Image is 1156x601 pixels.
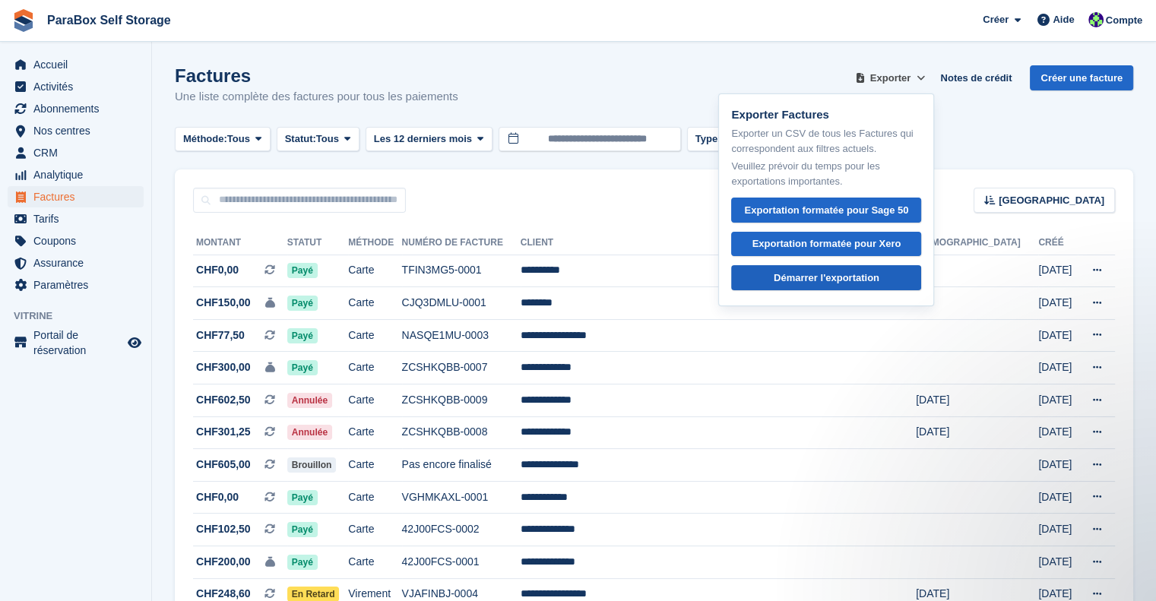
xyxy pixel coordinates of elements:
span: Coupons [33,230,125,251]
td: NASQE1MU-0003 [402,319,521,352]
h1: Factures [175,65,458,86]
span: Payé [287,522,318,537]
button: Type: Tous [687,127,765,152]
td: Carte [348,481,401,514]
span: Vitrine [14,308,151,324]
a: menu [8,208,144,229]
th: Client [521,231,916,255]
span: CHF0,00 [196,262,239,278]
td: [DATE] [1038,352,1078,384]
td: [DATE] [1038,449,1078,482]
th: [DEMOGRAPHIC_DATA] [916,231,1038,255]
td: [DATE] [1038,255,1078,287]
td: [DATE] [1038,319,1078,352]
button: Les 12 derniers mois [366,127,492,152]
a: menu [8,98,144,119]
span: Payé [287,360,318,375]
td: [DATE] [1038,514,1078,546]
td: ZCSHKQBB-0009 [402,384,521,417]
img: Tess Bédat [1088,12,1104,27]
td: Carte [348,352,401,384]
span: Statut: [285,131,316,147]
a: Exportation formatée pour Xero [731,232,921,257]
a: menu [8,76,144,97]
a: menu [8,327,144,358]
span: Paramètres [33,274,125,296]
a: menu [8,120,144,141]
th: Montant [193,231,287,255]
td: Carte [348,255,401,287]
div: Exportation formatée pour Sage 50 [744,203,908,218]
span: Abonnements [33,98,125,119]
a: Boutique d'aperçu [125,334,144,352]
p: Exporter un CSV de tous les Factures qui correspondent aux filtres actuels. [731,126,921,156]
span: CHF150,00 [196,295,251,311]
span: CHF300,00 [196,359,251,375]
span: Activités [33,76,125,97]
span: Compte [1106,13,1142,28]
td: ZCSHKQBB-0008 [402,416,521,449]
span: Portail de réservation [33,327,125,358]
a: menu [8,164,144,185]
img: stora-icon-8386f47178a22dfd0bd8f6a31ec36ba5ce8667c1dd55bd0f319d3a0aa187defe.svg [12,9,35,32]
span: Type: [695,131,721,147]
td: 42J00FCS-0002 [402,514,521,546]
div: Exportation formatée pour Xero [752,236,901,251]
span: Brouillon [287,457,337,473]
span: Payé [287,490,318,505]
span: CHF102,50 [196,521,251,537]
span: Les 12 derniers mois [374,131,472,147]
span: Tarifs [33,208,125,229]
th: Créé [1038,231,1078,255]
a: menu [8,252,144,274]
a: menu [8,230,144,251]
td: VGHMKAXL-0001 [402,481,521,514]
td: [DATE] [916,416,1038,449]
td: Carte [348,546,401,579]
td: [DATE] [1038,287,1078,320]
a: menu [8,186,144,207]
span: Analytique [33,164,125,185]
td: ZCSHKQBB-0007 [402,352,521,384]
span: Annulée [287,425,332,440]
div: Démarrer l'exportation [774,270,879,286]
td: Pas encore finalisé [402,449,521,482]
td: [DATE] [916,384,1038,417]
span: Factures [33,186,125,207]
a: menu [8,142,144,163]
span: Payé [287,263,318,278]
p: Exporter Factures [731,106,921,124]
span: CHF200,00 [196,554,251,570]
a: Démarrer l'exportation [731,265,921,290]
span: CRM [33,142,125,163]
td: [DATE] [1038,416,1078,449]
span: Payé [287,555,318,570]
span: CHF77,50 [196,327,245,343]
span: Annulée [287,393,332,408]
td: Carte [348,514,401,546]
span: CHF301,25 [196,424,251,440]
a: menu [8,274,144,296]
td: TFIN3MG5-0001 [402,255,521,287]
td: [DATE] [1038,384,1078,417]
span: Payé [287,328,318,343]
button: Méthode: Tous [175,127,271,152]
span: CHF602,50 [196,392,251,408]
span: Assurance [33,252,125,274]
th: Statut [287,231,348,255]
span: Aide [1053,12,1074,27]
a: Notes de crédit [934,65,1018,90]
span: Tous [227,131,250,147]
button: Statut: Tous [277,127,359,152]
td: Carte [348,287,401,320]
th: Numéro de facture [402,231,521,255]
td: [DATE] [1038,481,1078,514]
a: ParaBox Self Storage [41,8,177,33]
p: Veuillez prévoir du temps pour les exportations importantes. [731,159,921,188]
td: Carte [348,449,401,482]
span: Créer [983,12,1009,27]
button: Exporter [852,65,928,90]
a: menu [8,54,144,75]
span: Méthode: [183,131,227,147]
td: CJQ3DMLU-0001 [402,287,521,320]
